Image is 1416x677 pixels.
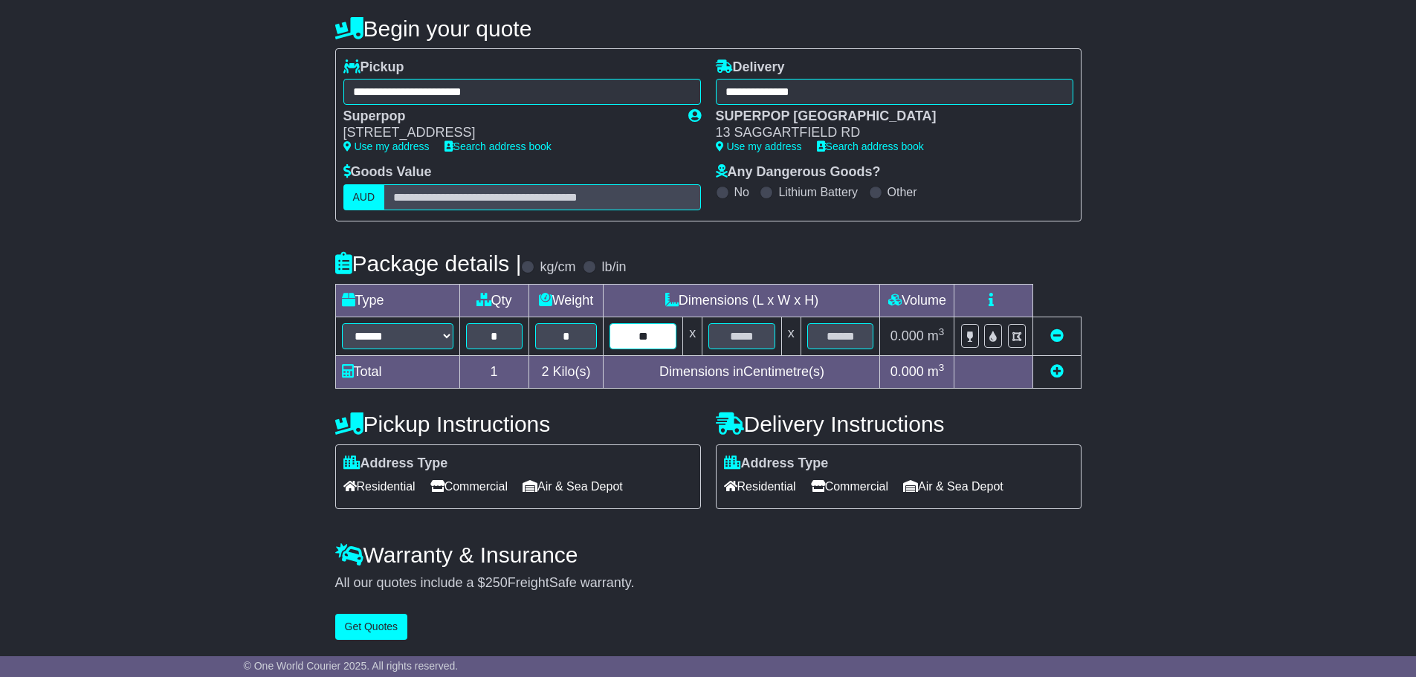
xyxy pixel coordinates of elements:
[343,164,432,181] label: Goods Value
[716,125,1058,141] div: 13 SAGGARTFIELD RD
[485,575,508,590] span: 250
[335,614,408,640] button: Get Quotes
[716,140,802,152] a: Use my address
[724,456,829,472] label: Address Type
[817,140,924,152] a: Search address book
[890,364,924,379] span: 0.000
[343,184,385,210] label: AUD
[903,475,1003,498] span: Air & Sea Depot
[683,317,702,355] td: x
[343,59,404,76] label: Pickup
[716,59,785,76] label: Delivery
[811,475,888,498] span: Commercial
[928,328,945,343] span: m
[1050,328,1064,343] a: Remove this item
[459,284,528,317] td: Qty
[601,259,626,276] label: lb/in
[716,108,1058,125] div: SUPERPOP [GEOGRAPHIC_DATA]
[335,575,1082,592] div: All our quotes include a $ FreightSafe warranty.
[781,317,801,355] td: x
[528,355,604,388] td: Kilo(s)
[335,16,1082,41] h4: Begin your quote
[890,328,924,343] span: 0.000
[888,185,917,199] label: Other
[343,475,416,498] span: Residential
[335,412,701,436] h4: Pickup Instructions
[343,456,448,472] label: Address Type
[430,475,508,498] span: Commercial
[528,284,604,317] td: Weight
[604,284,880,317] td: Dimensions (L x W x H)
[343,125,673,141] div: [STREET_ADDRESS]
[343,140,430,152] a: Use my address
[734,185,749,199] label: No
[778,185,858,199] label: Lithium Battery
[724,475,796,498] span: Residential
[335,251,522,276] h4: Package details |
[880,284,954,317] td: Volume
[343,108,673,125] div: Superpop
[541,364,549,379] span: 2
[335,355,459,388] td: Total
[716,412,1082,436] h4: Delivery Instructions
[928,364,945,379] span: m
[604,355,880,388] td: Dimensions in Centimetre(s)
[444,140,552,152] a: Search address book
[939,362,945,373] sup: 3
[939,326,945,337] sup: 3
[335,542,1082,567] h4: Warranty & Insurance
[716,164,881,181] label: Any Dangerous Goods?
[244,660,459,672] span: © One World Courier 2025. All rights reserved.
[540,259,575,276] label: kg/cm
[459,355,528,388] td: 1
[335,284,459,317] td: Type
[523,475,623,498] span: Air & Sea Depot
[1050,364,1064,379] a: Add new item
